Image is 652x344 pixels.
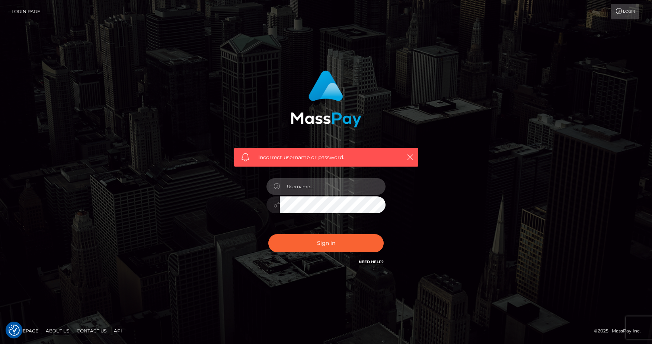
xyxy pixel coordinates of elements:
[291,70,361,127] img: MassPay Login
[9,325,20,336] button: Consent Preferences
[43,325,72,337] a: About Us
[12,4,40,19] a: Login Page
[280,178,386,195] input: Username...
[74,325,109,337] a: Contact Us
[111,325,125,337] a: API
[359,259,384,264] a: Need Help?
[268,234,384,252] button: Sign in
[258,154,394,161] span: Incorrect username or password.
[9,325,20,336] img: Revisit consent button
[8,325,41,337] a: Homepage
[594,327,646,335] div: © 2025 , MassPay Inc.
[611,4,639,19] a: Login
